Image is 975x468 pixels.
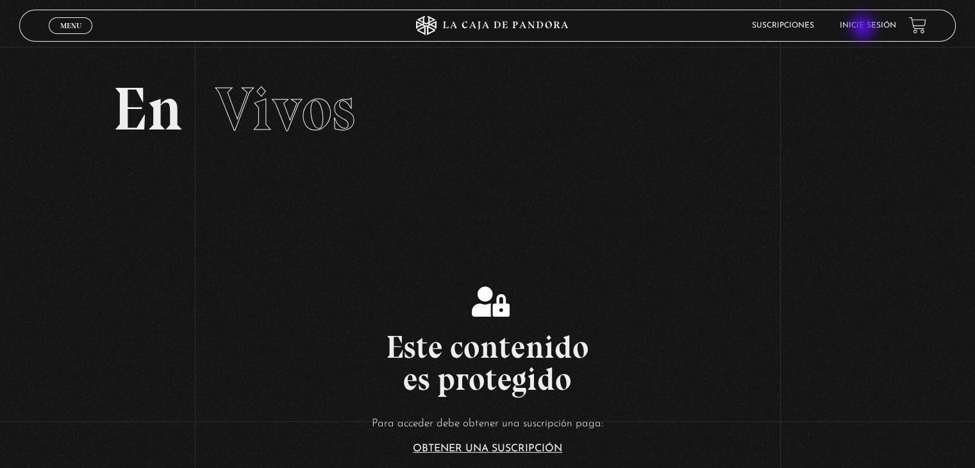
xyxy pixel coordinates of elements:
a: Obtener una suscripción [413,444,562,454]
h2: En [113,79,862,140]
span: Menu [60,22,81,29]
a: View your shopping cart [909,17,926,34]
span: Cerrar [56,32,86,41]
a: Suscripciones [752,22,814,29]
span: Vivos [215,72,355,146]
a: Inicie sesión [840,22,896,29]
